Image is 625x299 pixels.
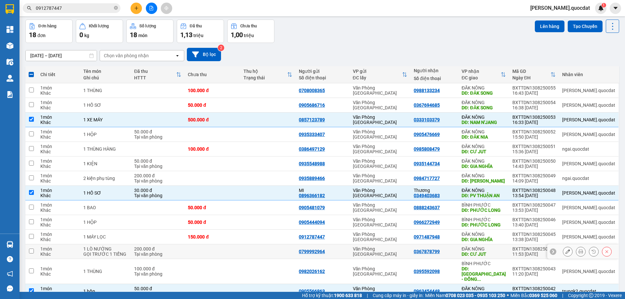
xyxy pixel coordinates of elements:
[414,269,440,274] div: 0395592098
[353,217,408,227] div: Văn Phòng [GEOGRAPHIC_DATA]
[512,115,556,120] div: BXTTDN1308250053
[462,217,506,222] div: BÌNH PHƯỚC
[512,193,556,198] div: 13:54 [DATE]
[83,289,128,294] div: 1 hộp
[131,66,185,83] th: Toggle SortBy
[562,117,615,122] div: simon.quocdat
[40,105,77,110] div: Khác
[462,232,506,237] div: ĐĂK NÔNG
[40,237,77,242] div: Khác
[512,134,556,140] div: 15:50 [DATE]
[462,246,506,251] div: ĐĂK NÔNG
[126,20,174,43] button: Số lượng18món
[562,289,615,294] div: trungk2.quocdat
[188,234,237,239] div: 150.000 đ
[25,20,73,43] button: Đơn hàng18đơn
[83,246,128,251] div: 1 LÒ NƯỚNG
[134,193,181,198] div: Tại văn phòng
[180,31,192,39] span: 1,13
[83,161,128,166] div: 1 KIỆN
[414,289,440,294] div: 0963454448
[414,220,440,225] div: 0966272949
[562,269,615,274] div: simon.quocdat
[512,129,556,134] div: BXTTDN1308250052
[188,117,237,122] div: 500.000 đ
[299,75,346,80] div: Số điện thoại
[36,5,113,12] input: Tìm tên, số ĐT hoặc mã đơn
[512,105,556,110] div: 16:38 [DATE]
[562,161,615,166] div: simon.quocdat
[462,105,506,110] div: DĐ: ĐĂK SONG
[562,205,615,210] div: simon.quocdat
[40,193,77,198] div: Khác
[27,6,32,10] span: search
[240,24,257,28] div: Chưa thu
[188,220,237,225] div: 50.000 đ
[6,4,14,14] img: logo-vxr
[613,5,618,11] span: caret-down
[114,6,118,10] span: close-circle
[134,6,139,10] span: plus
[40,158,77,164] div: 1 món
[40,144,77,149] div: 1 món
[462,251,506,257] div: DĐ: CƯ JUT
[134,178,181,183] div: Tại văn phòng
[134,69,176,74] div: Đã thu
[512,202,556,208] div: BXTTDN1308250047
[458,66,509,83] th: Toggle SortBy
[512,188,556,193] div: BXTTDN1308250048
[353,100,408,110] div: Văn Phòng [GEOGRAPHIC_DATA]
[509,66,559,83] th: Toggle SortBy
[462,144,506,149] div: ĐĂK NÔNG
[134,286,181,291] div: 50.000 đ
[7,75,13,82] img: warehouse-icon
[227,20,274,43] button: Chưa thu1,00 triệu
[37,33,46,38] span: đơn
[7,241,13,248] img: warehouse-icon
[414,146,440,152] div: 0985808479
[598,5,604,11] img: icon-new-feature
[134,75,176,80] div: HTTT
[353,286,408,296] div: Văn Phòng [GEOGRAPHIC_DATA]
[7,42,13,49] img: warehouse-icon
[40,134,77,140] div: Khác
[193,33,203,38] span: triệu
[353,69,402,74] div: VP gửi
[462,158,506,164] div: ĐĂK NÔNG
[49,42,68,63] strong: PHIẾU BIÊN NHẬN
[134,251,181,257] div: Tại văn phòng
[83,102,128,108] div: 1 HỒ SƠ
[40,149,77,154] div: Khác
[7,285,13,292] span: message
[462,291,506,296] div: DĐ: Krong nô
[299,69,346,74] div: Người gửi
[188,88,237,93] div: 100.000 đ
[299,269,325,274] div: 0982026162
[462,120,506,125] div: DĐ: NAM N'JANG
[299,88,325,93] div: 0708008365
[134,291,181,296] div: Tại văn phòng
[512,85,556,90] div: BXTTDN1308250055
[462,164,506,169] div: DĐ: GIA NGHĨA
[562,176,615,181] div: ngai.quocdat
[414,102,440,108] div: 0367694685
[243,69,287,74] div: Thu hộ
[414,68,455,73] div: Người nhận
[69,44,125,50] span: BXTTDN1308250055
[40,202,77,208] div: 1 món
[446,293,505,298] strong: 0708 023 035 - 0935 103 250
[462,134,506,140] div: DĐ: ĐĂK NIA
[299,188,346,193] div: MI
[83,234,128,239] div: 1 MÁY LỌC
[146,3,157,14] button: file-add
[83,205,128,210] div: 1 BAO
[134,129,181,134] div: 50.000 đ
[462,286,506,291] div: ĐĂK NÔNG
[562,220,615,225] div: simon.quocdat
[83,190,128,196] div: 1 HỒ SƠ
[562,146,615,152] div: ngai.quocdat
[139,24,156,28] div: Số lượng
[188,205,237,210] div: 50.000 đ
[79,31,83,39] span: 0
[299,132,325,137] div: 0935333407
